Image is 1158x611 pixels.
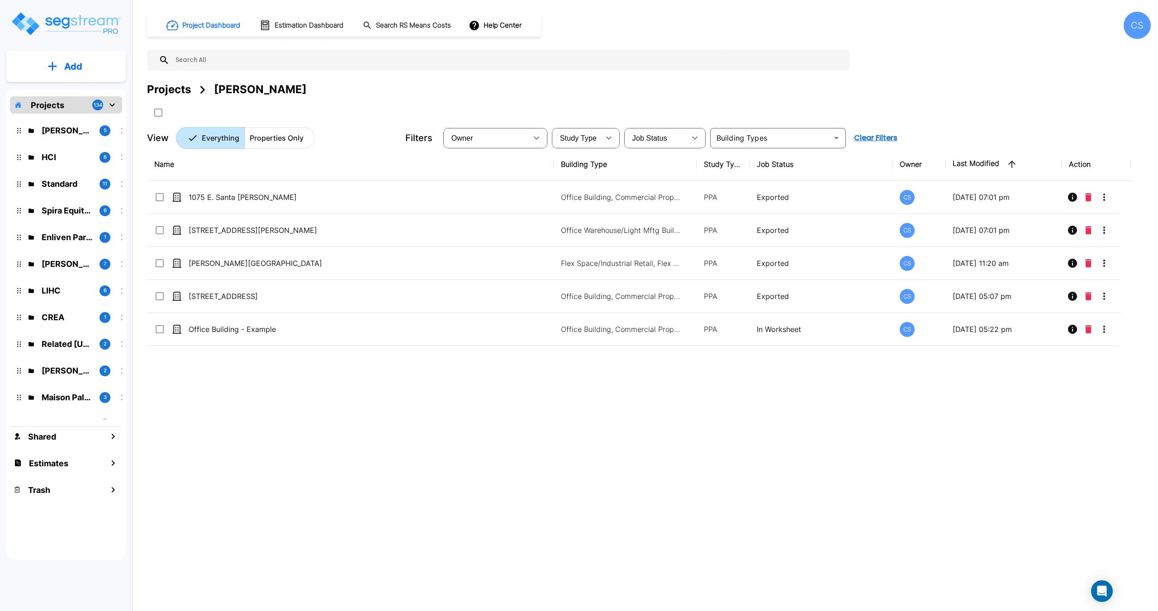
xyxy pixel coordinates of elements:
[104,287,107,294] p: 6
[202,133,239,143] p: Everything
[757,192,885,203] p: Exported
[1063,287,1082,305] button: Info
[149,104,167,122] button: SelectAll
[561,225,683,236] p: Office Warehouse/Light Mftg Building, Commercial Property Site
[359,17,456,34] button: Search RS Means Costs
[953,324,1054,335] p: [DATE] 05:22 pm
[104,233,106,241] p: 1
[170,50,845,71] input: Search All
[945,148,1062,181] th: Last Modified
[244,127,315,149] button: Properties Only
[900,190,915,205] div: CS
[900,289,915,304] div: CS
[28,484,50,496] h1: Trash
[103,180,107,188] p: 11
[275,20,343,31] h1: Estimation Dashboard
[104,127,107,134] p: 5
[29,457,68,469] h1: Estimates
[189,192,491,203] p: 1075 E. Santa [PERSON_NAME]
[42,311,92,323] p: CREA
[28,431,56,443] h1: Shared
[189,291,491,302] p: [STREET_ADDRESS]
[189,324,491,335] p: Office Building - Example
[42,418,92,430] p: Shamrock Communities
[561,324,683,335] p: Office Building, Commercial Property Site
[10,11,121,37] img: Logo
[697,148,750,181] th: Study Type
[713,132,828,144] input: Building Types
[561,192,683,203] p: Office Building, Commercial Property Site
[900,223,915,238] div: CS
[445,125,527,151] div: Select
[189,258,491,269] p: [PERSON_NAME][GEOGRAPHIC_DATA]
[1095,320,1113,338] button: More-Options
[104,393,107,401] p: 3
[467,17,525,34] button: Help Center
[1082,221,1095,239] button: Delete
[64,60,82,73] p: Add
[1063,320,1082,338] button: Info
[189,225,491,236] p: [STREET_ADDRESS][PERSON_NAME]
[900,322,915,337] div: CS
[147,81,191,98] div: Projects
[892,148,945,181] th: Owner
[704,225,742,236] p: PPA
[42,204,92,217] p: Spira Equity Partners
[1082,188,1095,206] button: Delete
[42,258,92,270] p: Raymond James Affordable Housing Investm
[256,16,348,35] button: Estimation Dashboard
[561,258,683,269] p: Flex Space/Industrial Retail, Flex Space/Industrial Retail, Flex Space/Industrial Retail, Flex Sp...
[1062,148,1130,181] th: Action
[104,313,106,321] p: 1
[376,20,451,31] h1: Search RS Means Costs
[163,15,245,35] button: Project Dashboard
[561,291,683,302] p: Office Building, Commercial Property Site
[42,338,92,350] p: Related California
[42,284,92,297] p: LIHC
[104,367,107,374] p: 2
[830,132,843,144] button: Open
[953,225,1054,236] p: [DATE] 07:01 pm
[757,225,885,236] p: Exported
[953,258,1054,269] p: [DATE] 11:20 am
[704,192,742,203] p: PPA
[1095,221,1113,239] button: More-Options
[560,134,597,142] span: Study Type
[1082,254,1095,272] button: Delete
[632,134,667,142] span: Job Status
[176,127,315,149] div: Platform
[42,151,92,163] p: HCI
[900,256,915,271] div: CS
[953,192,1054,203] p: [DATE] 07:01 pm
[405,131,432,145] p: Filters
[31,99,64,111] p: Projects
[42,124,92,137] p: Jeff Janda
[42,231,92,243] p: Enliven Partners
[1082,287,1095,305] button: Delete
[104,207,107,214] p: 6
[1063,221,1082,239] button: Info
[704,291,742,302] p: PPA
[147,131,169,145] p: View
[704,258,742,269] p: PPA
[214,81,307,98] div: [PERSON_NAME]
[1082,320,1095,338] button: Delete
[451,134,473,142] span: Owner
[176,127,245,149] button: Everything
[104,260,106,268] p: 7
[182,20,240,31] h1: Project Dashboard
[757,324,885,335] p: In Worksheet
[147,148,554,181] th: Name
[1124,12,1151,39] div: CS
[104,340,107,348] p: 2
[250,133,304,143] p: Properties Only
[1095,287,1113,305] button: More-Options
[1063,188,1082,206] button: Info
[953,291,1054,302] p: [DATE] 05:07 pm
[6,53,126,80] button: Add
[850,129,901,147] button: Clear Filters
[554,148,697,181] th: Building Type
[750,148,892,181] th: Job Status
[1095,188,1113,206] button: More-Options
[704,324,742,335] p: PPA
